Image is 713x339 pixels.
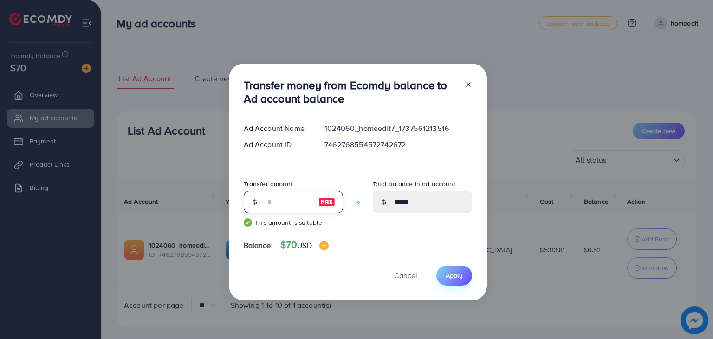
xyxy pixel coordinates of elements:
[317,139,479,150] div: 7462768554572742672
[244,240,273,251] span: Balance:
[318,196,335,208] img: image
[280,239,329,251] h4: $70
[244,218,252,227] img: guide
[244,218,343,227] small: This amount is suitable
[236,139,318,150] div: Ad Account ID
[394,270,417,280] span: Cancel
[297,240,311,250] span: USD
[319,241,329,250] img: image
[373,179,455,189] label: Total balance in ad account
[244,78,457,105] h3: Transfer money from Ecomdy balance to Ad account balance
[382,266,429,286] button: Cancel
[446,271,463,280] span: Apply
[317,123,479,134] div: 1024060_homeedit7_1737561213516
[236,123,318,134] div: Ad Account Name
[436,266,472,286] button: Apply
[244,179,292,189] label: Transfer amount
